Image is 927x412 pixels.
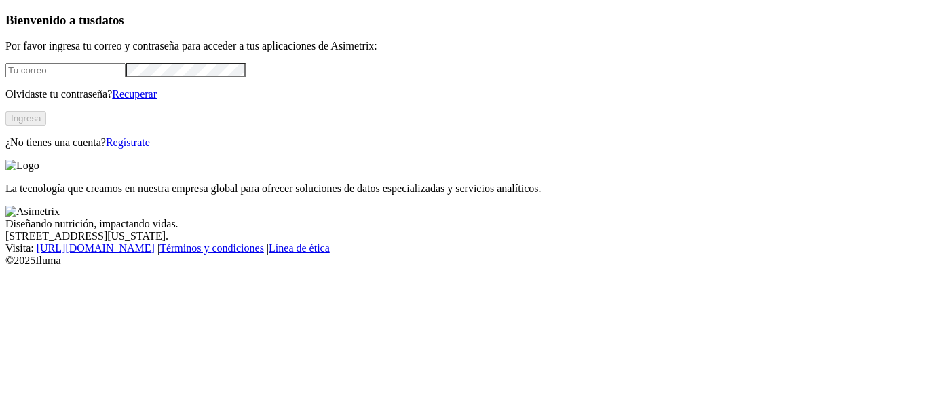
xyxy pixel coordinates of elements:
p: La tecnología que creamos en nuestra empresa global para ofrecer soluciones de datos especializad... [5,183,922,195]
div: [STREET_ADDRESS][US_STATE]. [5,230,922,242]
input: Tu correo [5,63,126,77]
a: Línea de ética [269,242,330,254]
img: Logo [5,160,39,172]
a: Regístrate [106,136,150,148]
button: Ingresa [5,111,46,126]
p: Por favor ingresa tu correo y contraseña para acceder a tus aplicaciones de Asimetrix: [5,40,922,52]
p: Olvidaste tu contraseña? [5,88,922,100]
a: Términos y condiciones [159,242,264,254]
span: datos [95,13,124,27]
a: Recuperar [112,88,157,100]
img: Asimetrix [5,206,60,218]
div: © 2025 Iluma [5,255,922,267]
a: [URL][DOMAIN_NAME] [37,242,155,254]
div: Diseñando nutrición, impactando vidas. [5,218,922,230]
p: ¿No tienes una cuenta? [5,136,922,149]
h3: Bienvenido a tus [5,13,922,28]
div: Visita : | | [5,242,922,255]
